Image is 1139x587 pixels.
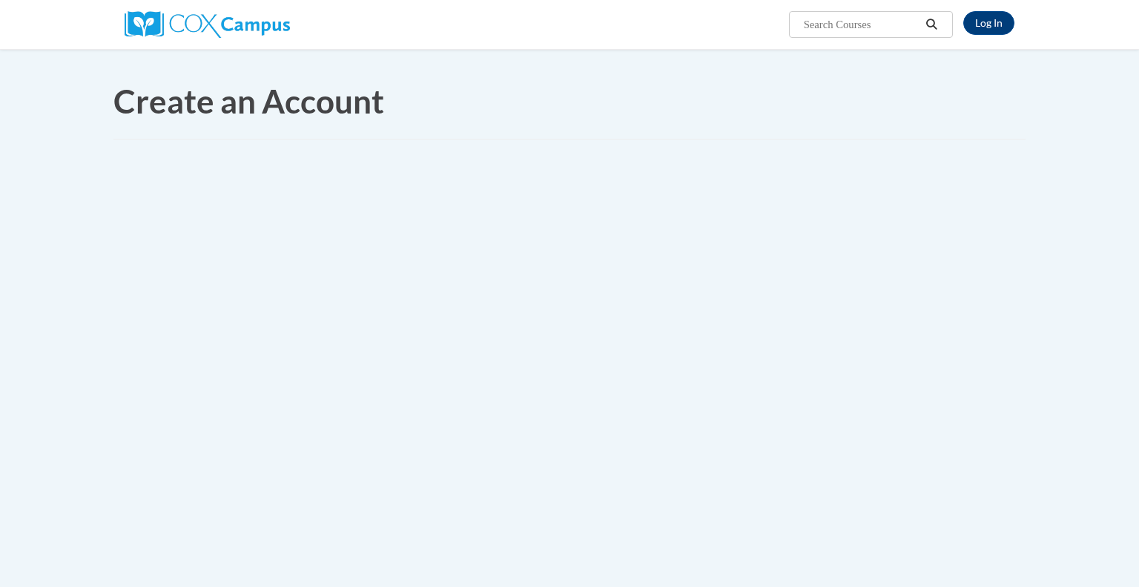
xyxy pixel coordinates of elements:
[113,82,384,120] span: Create an Account
[125,11,290,38] img: Cox Campus
[925,19,939,30] i: 
[125,17,290,30] a: Cox Campus
[802,16,921,33] input: Search Courses
[921,16,943,33] button: Search
[963,11,1014,35] a: Log In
